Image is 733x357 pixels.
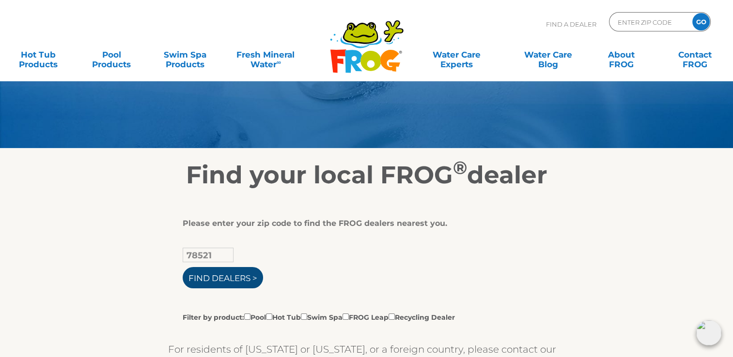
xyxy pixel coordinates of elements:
[183,267,263,288] input: Find Dealers >
[183,219,544,228] div: Please enter your zip code to find the FROG dealers nearest you.
[546,12,596,36] p: Find A Dealer
[696,320,721,345] img: openIcon
[343,313,349,320] input: Filter by product:PoolHot TubSwim SpaFROG LeapRecycling Dealer
[230,45,301,64] a: Fresh MineralWater∞
[183,312,455,322] label: Filter by product: Pool Hot Tub Swim Spa FROG Leap Recycling Dealer
[266,313,272,320] input: Filter by product:PoolHot TubSwim SpaFROG LeapRecycling Dealer
[301,313,307,320] input: Filter by product:PoolHot TubSwim SpaFROG LeapRecycling Dealer
[692,13,710,30] input: GO
[389,313,395,320] input: Filter by product:PoolHot TubSwim SpaFROG LeapRecycling Dealer
[617,15,682,29] input: Zip Code Form
[277,59,281,66] sup: ∞
[10,45,67,64] a: Hot TubProducts
[244,313,250,320] input: Filter by product:PoolHot TubSwim SpaFROG LeapRecycling Dealer
[593,45,650,64] a: AboutFROG
[156,45,214,64] a: Swim SpaProducts
[519,45,577,64] a: Water CareBlog
[410,45,503,64] a: Water CareExperts
[453,157,467,178] sup: ®
[666,45,723,64] a: ContactFROG
[69,161,665,190] h2: Find your local FROG dealer
[83,45,140,64] a: PoolProducts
